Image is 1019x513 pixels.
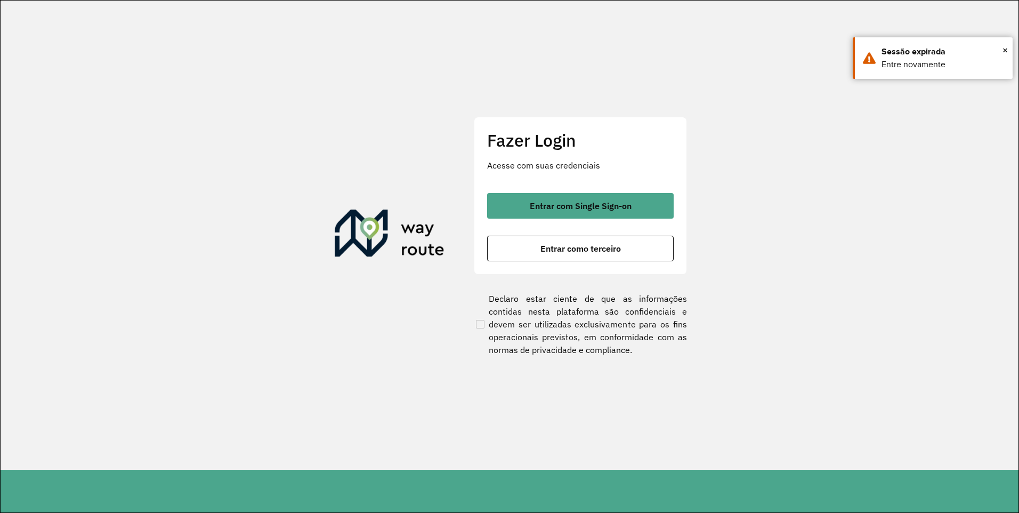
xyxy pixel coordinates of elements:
[487,193,674,219] button: button
[540,244,621,253] span: Entrar como terceiro
[881,58,1005,71] div: Entre novamente
[474,292,687,356] label: Declaro estar ciente de que as informações contidas nesta plataforma são confidenciais e devem se...
[881,45,1005,58] div: Sessão expirada
[335,210,444,261] img: Roteirizador AmbevTech
[487,236,674,261] button: button
[530,202,632,210] span: Entrar com Single Sign-on
[1002,42,1008,58] span: ×
[1002,42,1008,58] button: Close
[487,130,674,150] h2: Fazer Login
[487,159,674,172] p: Acesse com suas credenciais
